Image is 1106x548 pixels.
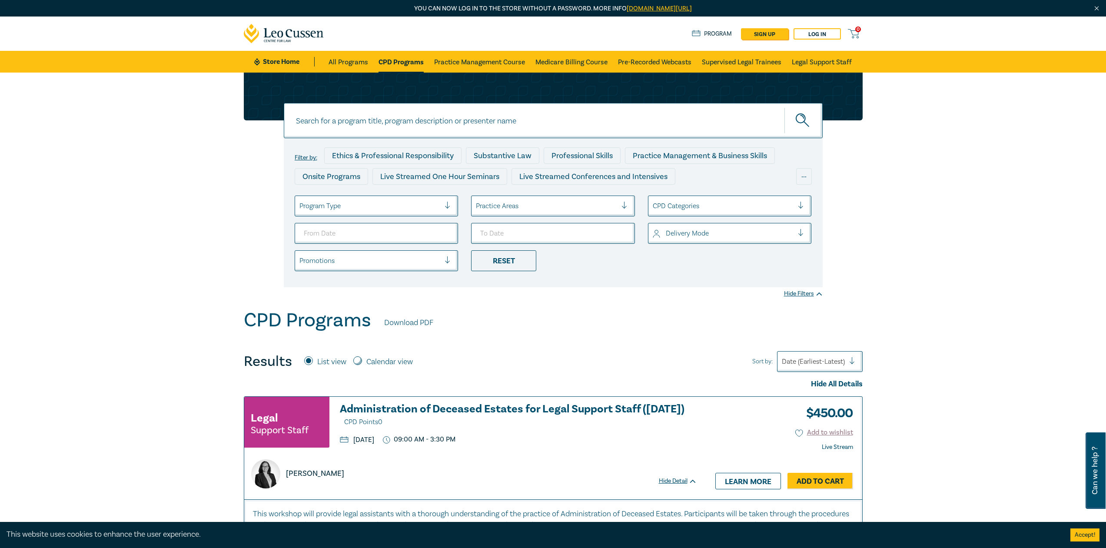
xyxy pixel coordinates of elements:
a: Store Home [254,57,315,66]
div: ... [796,168,812,185]
span: CPD Points 0 [344,418,382,426]
div: Professional Skills [544,147,621,164]
a: Download PDF [384,317,433,329]
a: Log in [794,28,841,40]
div: National Programs [641,189,721,206]
label: Filter by: [295,154,317,161]
span: Sort by: [752,357,773,366]
input: select [653,229,654,238]
button: Add to wishlist [795,428,853,438]
a: CPD Programs [379,51,424,73]
div: Live Streamed Conferences and Intensives [511,168,675,185]
div: Hide All Details [244,379,863,390]
a: Administration of Deceased Estates for Legal Support Staff ([DATE]) CPD Points0 [340,403,697,428]
input: select [653,201,654,211]
div: Onsite Programs [295,168,368,185]
small: Support Staff [251,426,309,435]
a: Medicare Billing Course [535,51,608,73]
a: Program [692,29,732,39]
a: Learn more [715,473,781,489]
img: https://s3.ap-southeast-2.amazonaws.com/leo-cussen-store-production-content/Contacts/Naomi%20Guye... [251,459,280,488]
a: sign up [741,28,788,40]
p: This workshop will provide legal assistants with a thorough understanding of the practice of Admi... [253,508,854,542]
div: 10 CPD Point Packages [541,189,636,206]
a: Pre-Recorded Webcasts [618,51,691,73]
h3: Administration of Deceased Estates for Legal Support Staff ([DATE]) [340,403,697,428]
p: [PERSON_NAME] [286,468,344,479]
input: Search for a program title, program description or presenter name [284,103,823,138]
h4: Results [244,353,292,370]
input: To Date [471,223,635,244]
div: Live Streamed One Hour Seminars [372,168,507,185]
a: Legal Support Staff [792,51,852,73]
h3: Legal [251,410,278,426]
div: Reset [471,250,536,271]
strong: Live Stream [822,443,853,451]
input: From Date [295,223,458,244]
input: Sort by [782,357,784,366]
div: Hide Filters [784,289,823,298]
h1: CPD Programs [244,309,371,332]
div: Practice Management & Business Skills [625,147,775,164]
button: Accept cookies [1070,528,1099,541]
img: Close [1093,5,1100,12]
p: You can now log in to the store without a password. More info [244,4,863,13]
a: Add to Cart [787,473,853,489]
span: Can we help ? [1091,438,1099,504]
div: Substantive Law [466,147,539,164]
a: Practice Management Course [434,51,525,73]
h3: $ 450.00 [800,403,853,423]
label: List view [317,356,346,368]
a: All Programs [329,51,368,73]
div: Hide Detail [659,477,707,485]
input: select [299,201,301,211]
a: Supervised Legal Trainees [702,51,781,73]
span: 0 [855,27,861,32]
p: 09:00 AM - 3:30 PM [383,435,456,444]
label: Calendar view [366,356,413,368]
input: select [299,256,301,266]
div: This website uses cookies to enhance the user experience. [7,529,1057,540]
a: [DOMAIN_NAME][URL] [627,4,692,13]
p: [DATE] [340,436,374,443]
input: select [476,201,478,211]
div: Pre-Recorded Webcasts [437,189,537,206]
div: Ethics & Professional Responsibility [324,147,462,164]
div: Live Streamed Practical Workshops [295,189,432,206]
